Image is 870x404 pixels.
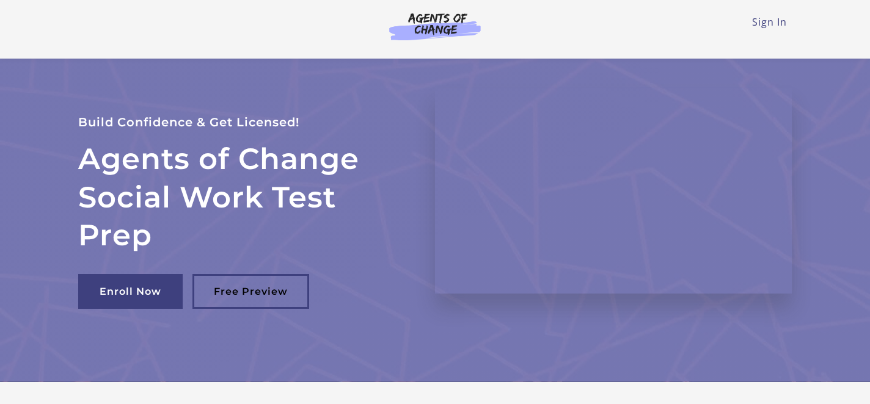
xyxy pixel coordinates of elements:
[192,274,309,309] a: Free Preview
[376,12,494,40] img: Agents of Change Logo
[752,15,787,29] a: Sign In
[78,274,183,309] a: Enroll Now
[78,140,406,254] h2: Agents of Change Social Work Test Prep
[78,112,406,132] p: Build Confidence & Get Licensed!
